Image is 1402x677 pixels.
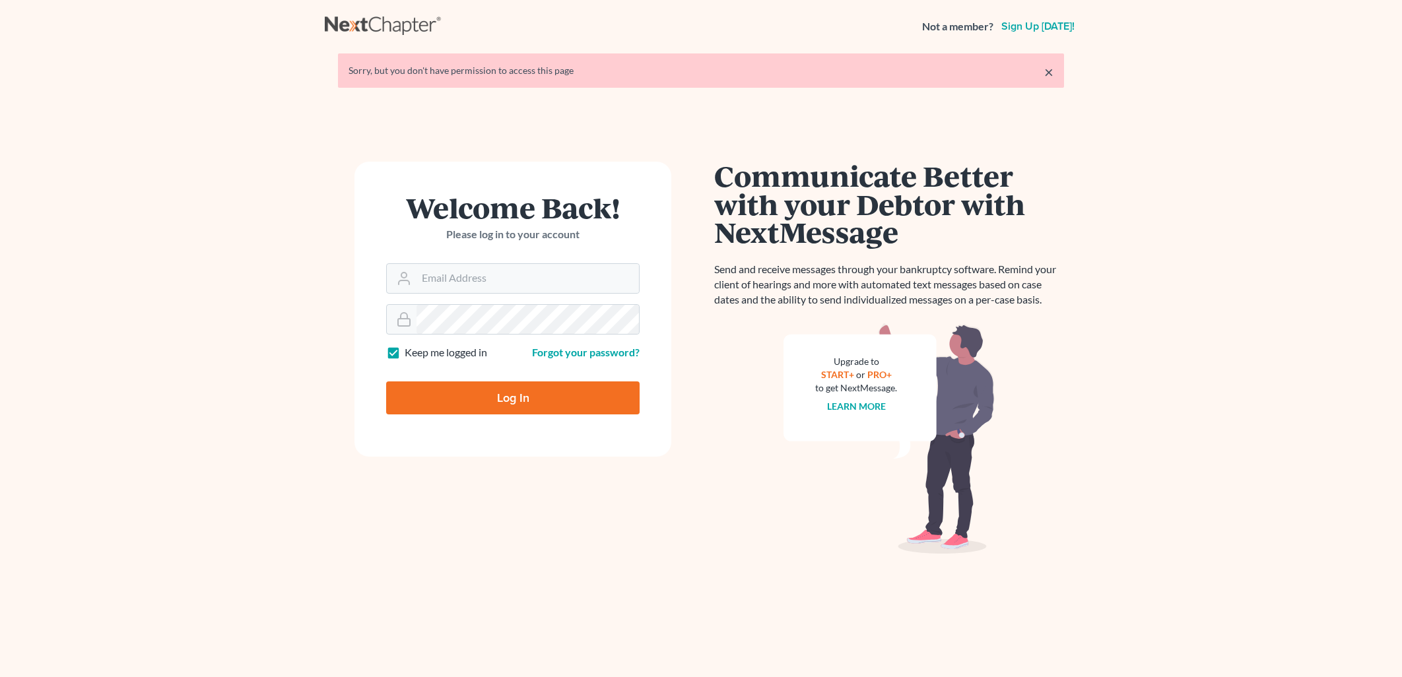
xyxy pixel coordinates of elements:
img: nextmessage_bg-59042aed3d76b12b5cd301f8e5b87938c9018125f34e5fa2b7a6b67550977c72.svg [784,323,995,554]
span: or [856,369,865,380]
a: Learn more [827,401,886,412]
a: START+ [821,369,854,380]
p: Please log in to your account [386,227,640,242]
div: to get NextMessage. [815,381,897,395]
div: Upgrade to [815,355,897,368]
label: Keep me logged in [405,345,487,360]
h1: Welcome Back! [386,193,640,222]
a: PRO+ [867,369,892,380]
input: Log In [386,381,640,414]
p: Send and receive messages through your bankruptcy software. Remind your client of hearings and mo... [714,262,1064,307]
a: × [1044,64,1053,80]
h1: Communicate Better with your Debtor with NextMessage [714,162,1064,246]
input: Email Address [417,264,639,293]
a: Forgot your password? [532,346,640,358]
strong: Not a member? [922,19,993,34]
div: Sorry, but you don't have permission to access this page [349,64,1053,77]
a: Sign up [DATE]! [999,21,1077,32]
